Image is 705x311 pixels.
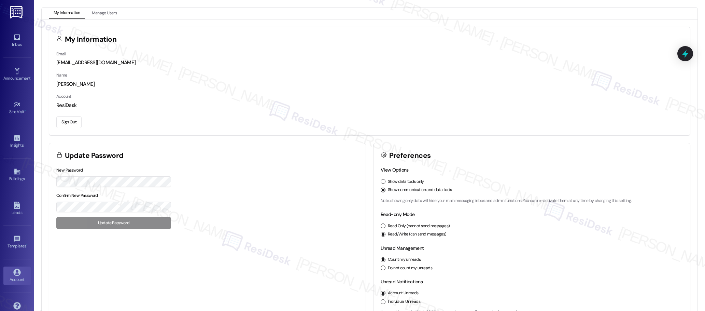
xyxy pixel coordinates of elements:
[388,265,432,271] label: Do not count my unreads
[56,59,683,66] div: [EMAIL_ADDRESS][DOMAIN_NAME]
[388,257,421,263] label: Count my unreads
[56,72,67,78] label: Name
[10,6,24,18] img: ResiDesk Logo
[65,152,124,159] h3: Update Password
[381,211,414,217] label: Read-only Mode
[3,31,31,50] a: Inbox
[381,245,424,251] label: Unread Management
[381,167,409,173] label: View Options
[388,299,420,305] label: Individual Unreads
[3,267,31,285] a: Account
[56,94,71,99] label: Account
[388,223,450,229] label: Read Only (cannot send messages)
[388,290,419,296] label: Account Unreads
[56,51,66,57] label: Email
[56,167,83,173] label: New Password
[388,187,452,193] label: Show communication and data tools
[56,81,683,88] div: [PERSON_NAME]
[388,179,424,185] label: Show data tools only
[388,231,447,238] label: Read/Write (can send messages)
[3,99,31,117] a: Site Visit •
[3,233,31,252] a: Templates •
[56,116,82,128] button: Sign Out
[26,243,27,247] span: •
[381,198,683,204] p: Note: showing only data will hide your main messaging inbox and admin functions. You can re-activ...
[30,75,31,80] span: •
[65,36,117,43] h3: My Information
[25,108,26,113] span: •
[56,193,98,198] label: Confirm New Password
[3,132,31,151] a: Insights •
[24,142,25,147] span: •
[56,102,683,109] div: ResiDesk
[3,166,31,184] a: Buildings
[49,8,85,19] button: My Information
[389,152,431,159] h3: Preferences
[381,279,423,285] label: Unread Notifications
[3,200,31,218] a: Leads
[87,8,122,19] button: Manage Users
